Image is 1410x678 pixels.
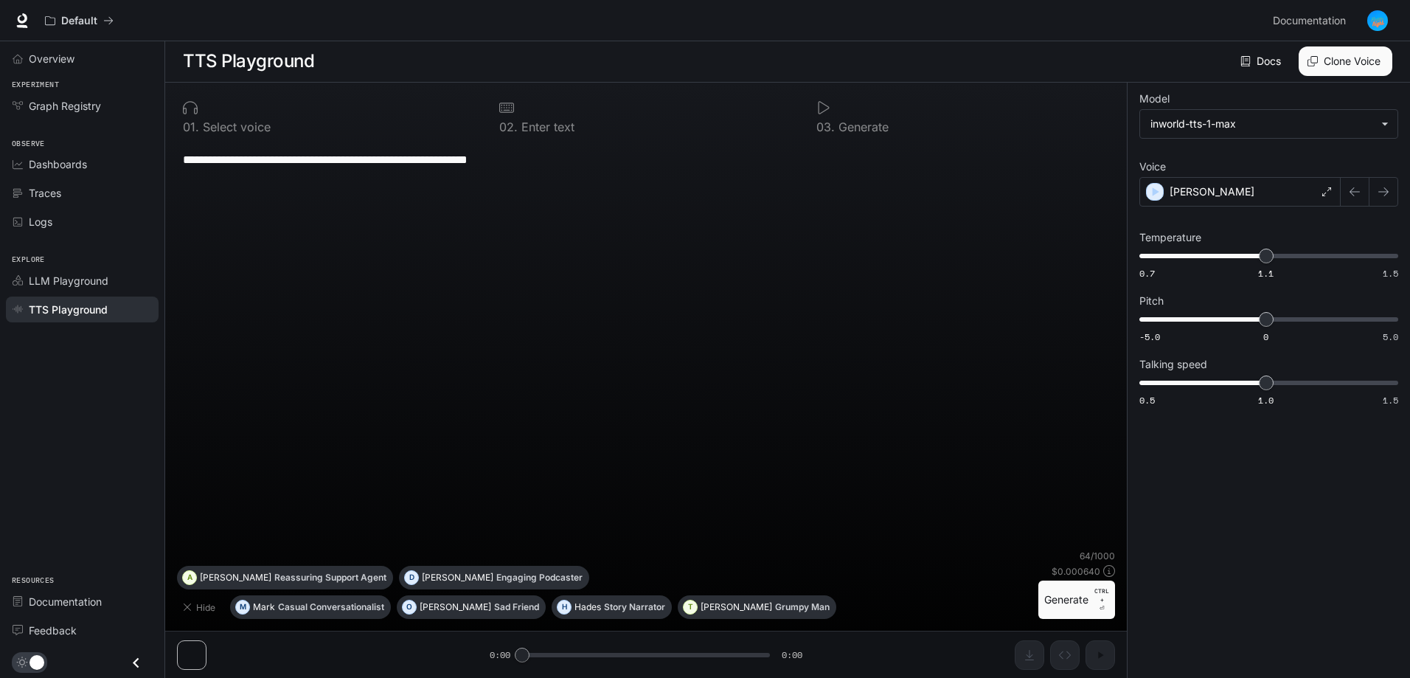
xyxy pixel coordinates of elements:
[1139,162,1166,172] p: Voice
[1080,550,1115,562] p: 64 / 1000
[29,185,61,201] span: Traces
[499,121,518,133] p: 0 2 .
[1383,267,1398,280] span: 1.5
[403,595,416,619] div: O
[183,46,314,76] h1: TTS Playground
[775,603,830,612] p: Grumpy Man
[1299,46,1392,76] button: Clone Voice
[61,15,97,27] p: Default
[604,603,665,612] p: Story Narrator
[183,566,196,589] div: A
[1140,110,1397,138] div: inworld-tts-1-max
[1363,6,1392,35] button: User avatar
[6,209,159,235] a: Logs
[420,603,491,612] p: [PERSON_NAME]
[29,98,101,114] span: Graph Registry
[552,595,672,619] button: HHadesStory Narrator
[1150,117,1374,131] div: inworld-tts-1-max
[1139,94,1170,104] p: Model
[177,595,224,619] button: Hide
[701,603,772,612] p: [PERSON_NAME]
[1367,10,1388,31] img: User avatar
[6,618,159,643] a: Feedback
[177,566,393,589] button: A[PERSON_NAME]Reassuring Support Agent
[6,46,159,72] a: Overview
[274,573,386,582] p: Reassuring Support Agent
[6,297,159,322] a: TTS Playground
[397,595,546,619] button: O[PERSON_NAME]Sad Friend
[1052,565,1100,578] p: $ 0.000640
[684,595,697,619] div: T
[816,121,835,133] p: 0 3 .
[6,589,159,615] a: Documentation
[29,156,87,172] span: Dashboards
[1038,581,1115,619] button: GenerateCTRL +⏎
[1383,331,1398,343] span: 5.0
[1139,267,1155,280] span: 0.7
[1139,232,1201,243] p: Temperature
[29,214,52,229] span: Logs
[278,603,384,612] p: Casual Conversationalist
[1139,394,1155,407] span: 0.5
[518,121,574,133] p: Enter text
[1139,359,1207,370] p: Talking speed
[200,573,271,582] p: [PERSON_NAME]
[29,623,77,638] span: Feedback
[38,6,120,35] button: All workspaces
[29,654,44,670] span: Dark mode toggle
[1237,46,1287,76] a: Docs
[253,603,275,612] p: Mark
[29,273,108,288] span: LLM Playground
[422,573,493,582] p: [PERSON_NAME]
[6,151,159,177] a: Dashboards
[183,121,199,133] p: 0 1 .
[1258,267,1274,280] span: 1.1
[6,93,159,119] a: Graph Registry
[496,573,583,582] p: Engaging Podcaster
[29,51,74,66] span: Overview
[1263,331,1268,343] span: 0
[1094,587,1109,604] p: CTRL +
[29,302,108,317] span: TTS Playground
[1273,12,1346,30] span: Documentation
[199,121,271,133] p: Select voice
[558,595,571,619] div: H
[230,595,391,619] button: MMarkCasual Conversationalist
[1170,184,1254,199] p: [PERSON_NAME]
[678,595,836,619] button: T[PERSON_NAME]Grumpy Man
[6,180,159,206] a: Traces
[1139,331,1160,343] span: -5.0
[236,595,249,619] div: M
[119,648,153,678] button: Close drawer
[1139,296,1164,306] p: Pitch
[6,268,159,294] a: LLM Playground
[1258,394,1274,407] span: 1.0
[405,566,418,589] div: D
[1383,394,1398,407] span: 1.5
[1094,587,1109,613] p: ⏎
[1267,6,1357,35] a: Documentation
[835,121,889,133] p: Generate
[29,594,102,609] span: Documentation
[399,566,589,589] button: D[PERSON_NAME]Engaging Podcaster
[574,603,601,612] p: Hades
[494,603,539,612] p: Sad Friend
